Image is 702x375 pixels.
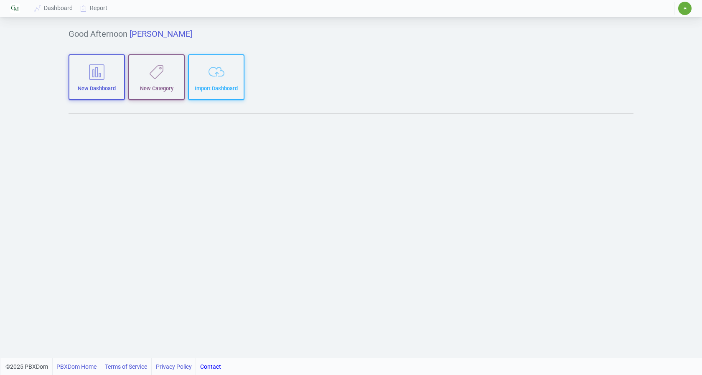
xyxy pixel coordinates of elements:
button: Import Dashboard [188,54,244,100]
a: PBXDom Home [56,358,97,375]
a: Dashboard [31,0,77,16]
img: Logo [10,3,20,13]
span: [PERSON_NAME] [130,29,192,39]
a: Report [77,0,112,16]
span: ✷ [683,6,687,11]
h5: Good Afternoon [69,29,633,39]
button: New Category [128,54,185,100]
a: Terms of Service [105,358,147,375]
button: New Dashboard [69,54,125,100]
a: Privacy Policy [156,358,192,375]
button: ✷ [678,1,692,15]
div: ©2025 PBXDom [5,358,221,375]
a: Contact [200,358,221,375]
